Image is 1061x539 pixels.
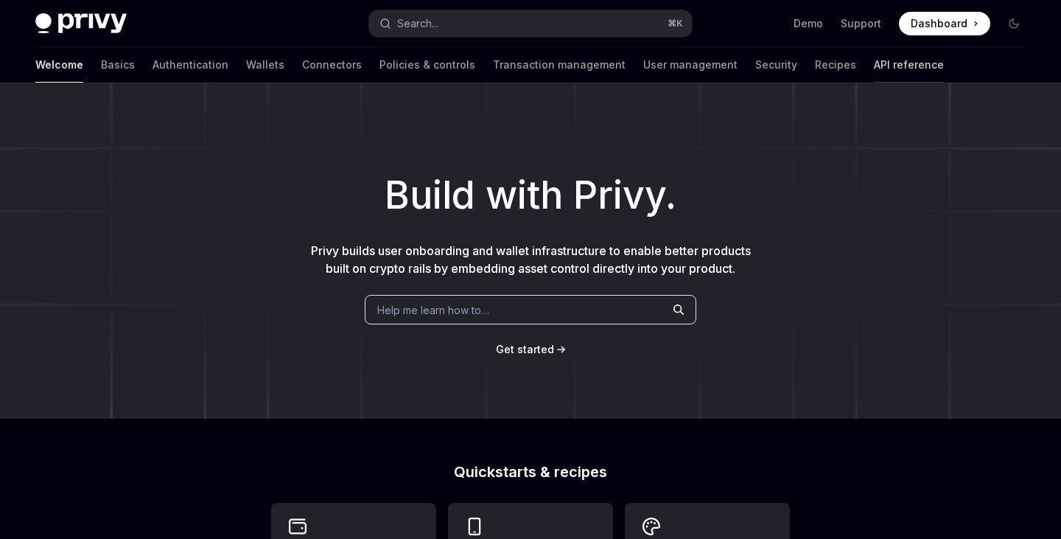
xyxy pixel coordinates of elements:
a: Connectors [302,47,362,83]
h1: Build with Privy. [24,167,1037,224]
a: Basics [101,47,135,83]
span: Dashboard [911,16,967,31]
a: Recipes [815,47,856,83]
button: Search...⌘K [369,10,691,37]
a: Welcome [35,47,83,83]
a: User management [643,47,738,83]
a: Authentication [153,47,228,83]
a: Get started [496,342,554,357]
a: Security [755,47,797,83]
button: Toggle dark mode [1002,12,1026,35]
a: Policies & controls [379,47,475,83]
a: Dashboard [899,12,990,35]
span: Get started [496,343,554,355]
img: dark logo [35,13,127,34]
a: API reference [874,47,944,83]
span: ⌘ K [668,18,683,29]
div: Search... [397,15,438,32]
a: Wallets [246,47,284,83]
span: Help me learn how to… [377,302,489,318]
a: Demo [794,16,823,31]
span: Privy builds user onboarding and wallet infrastructure to enable better products built on crypto ... [311,243,751,276]
a: Transaction management [493,47,626,83]
a: Support [841,16,881,31]
h2: Quickstarts & recipes [271,465,790,479]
